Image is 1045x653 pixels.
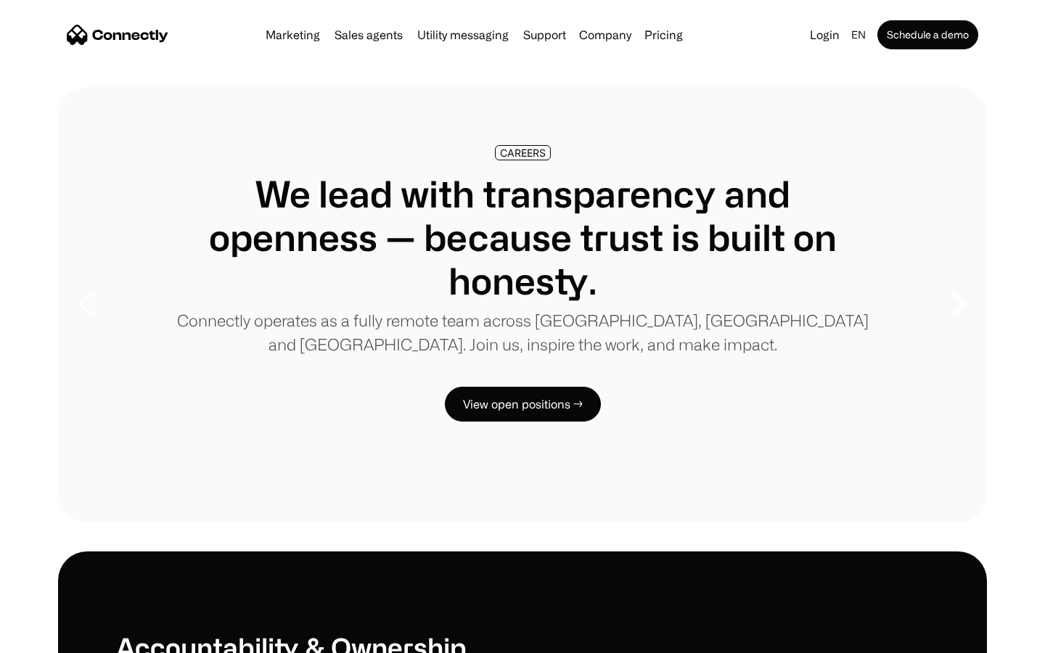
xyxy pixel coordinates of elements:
ul: Language list [29,628,87,648]
a: View open positions → [445,387,601,422]
h1: We lead with transparency and openness — because trust is built on honesty. [174,172,871,303]
div: CAREERS [500,147,546,158]
p: Connectly operates as a fully remote team across [GEOGRAPHIC_DATA], [GEOGRAPHIC_DATA] and [GEOGRA... [174,308,871,356]
a: Pricing [639,29,689,41]
a: Login [804,25,845,45]
a: Support [517,29,572,41]
a: Marketing [260,29,326,41]
aside: Language selected: English [15,626,87,648]
div: Company [579,25,631,45]
a: Utility messaging [411,29,515,41]
div: en [851,25,866,45]
a: Sales agents [329,29,409,41]
a: Schedule a demo [877,20,978,49]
